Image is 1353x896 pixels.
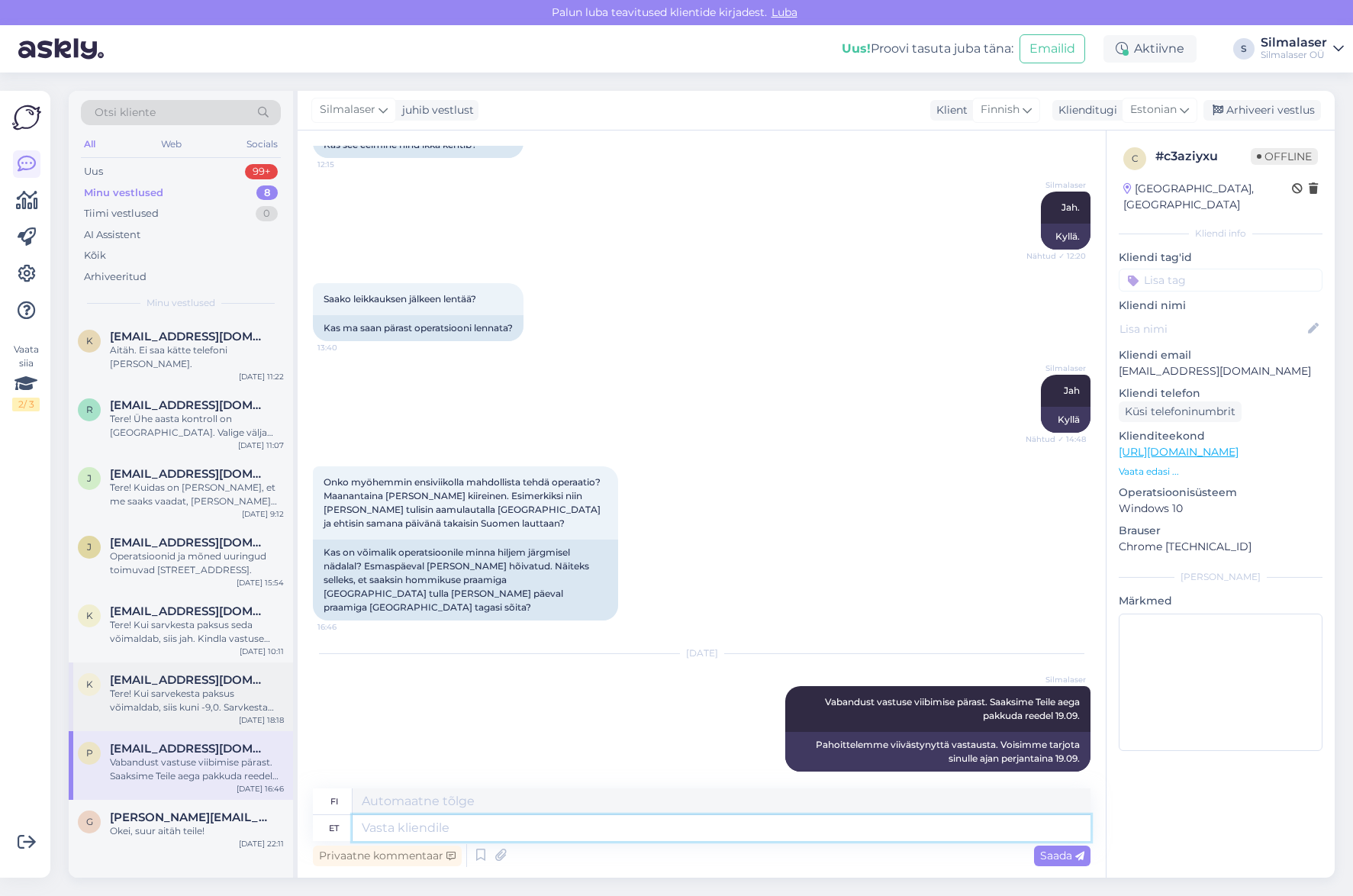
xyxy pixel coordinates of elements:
[237,783,284,794] div: [DATE] 16:46
[256,206,278,221] div: 0
[84,227,140,243] div: AI Assistent
[981,102,1020,118] span: Finnish
[317,621,375,633] span: 16:46
[256,185,278,201] div: 8
[84,206,159,221] div: Tiimi vestlused
[110,330,269,343] span: kaisa772@gmail.com
[1261,37,1327,49] div: Silmalaser
[1132,153,1139,164] span: c
[110,481,284,508] div: Tere! Kuidas on [PERSON_NAME], et me saaks vaadat, [PERSON_NAME] juures Te käinud [PERSON_NAME] v...
[1251,148,1318,165] span: Offline
[1040,849,1084,862] span: Saada
[110,604,269,618] span: k.trey@hotmail.com
[110,550,284,577] div: Operatsioonid ja mõned uuringud toimuvad [STREET_ADDRESS].
[1029,179,1086,191] span: Silmalaser
[110,536,269,550] span: jasmine.mahov@gmail.com
[86,678,93,690] span: k
[12,343,40,411] div: Vaata siia
[1119,501,1322,517] p: Windows 10
[110,811,269,824] span: gregor.trave@gmail.com
[1119,269,1322,292] input: Lisa tag
[1119,347,1322,363] p: Kliendi email
[84,269,147,285] div: Arhiveeritud
[110,742,269,756] span: pasi.stenvall@kolumbus.fi
[110,824,284,838] div: Okei, suur aitäh teile!
[1123,181,1292,213] div: [GEOGRAPHIC_DATA], [GEOGRAPHIC_DATA]
[1052,102,1117,118] div: Klienditugi
[110,673,269,687] span: kairiinmitt@hotmail.com
[1119,465,1322,479] p: Vaata edasi ...
[158,134,185,154] div: Web
[1119,385,1322,401] p: Kliendi telefon
[1026,250,1086,262] span: Nähtud ✓ 12:20
[1020,34,1085,63] button: Emailid
[1041,224,1090,250] div: Kyllä.
[238,440,284,451] div: [DATE] 11:07
[825,696,1082,721] span: Vabandust vastuse viibimise pärast. Saaksime Teile aega pakkuda reedel 19.09.
[86,335,93,346] span: k
[86,610,93,621] span: k
[930,102,968,118] div: Klient
[1026,433,1086,445] span: Nähtud ✓ 14:48
[81,134,98,154] div: All
[1261,37,1344,61] a: SilmalaserSilmalaser OÜ
[239,838,284,849] div: [DATE] 22:11
[84,248,106,263] div: Kõik
[313,646,1090,660] div: [DATE]
[12,398,40,411] div: 2 / 3
[1119,227,1322,240] div: Kliendi info
[1119,321,1305,337] input: Lisa nimi
[239,714,284,726] div: [DATE] 18:18
[767,5,802,19] span: Luba
[313,315,523,341] div: Kas ma saan pärast operatsiooni lennata?
[110,398,269,412] span: rikasimone14@gmail.com
[87,541,92,553] span: j
[84,185,163,201] div: Minu vestlused
[86,404,93,415] span: r
[1119,363,1322,379] p: [EMAIL_ADDRESS][DOMAIN_NAME]
[1203,100,1321,121] div: Arhiveeri vestlus
[242,508,284,520] div: [DATE] 9:12
[785,732,1090,772] div: Pahoittelemme viivästynyttä vastausta. Voisimme tarjota sinulle ajan perjantaina 19.09.
[110,343,284,371] div: Aitäh. Ei saa kätte telefoni [PERSON_NAME].
[1119,298,1322,314] p: Kliendi nimi
[95,105,156,121] span: Otsi kliente
[1029,363,1086,374] span: Silmalaser
[317,159,375,170] span: 12:15
[1119,485,1322,501] p: Operatsioonisüsteem
[87,472,92,484] span: j
[1130,102,1177,118] span: Estonian
[313,846,462,866] div: Privaatne kommentaar
[1119,593,1322,609] p: Märkmed
[1119,428,1322,444] p: Klienditeekond
[317,342,375,353] span: 13:40
[1155,147,1251,166] div: # c3aziyxu
[12,103,41,132] img: Askly Logo
[1061,201,1080,213] span: Jah.
[1119,445,1239,459] a: [URL][DOMAIN_NAME]
[1261,49,1327,61] div: Silmalaser OÜ
[320,102,375,118] span: Silmalaser
[110,618,284,646] div: Tere! Kui sarvkesta paksus seda võimaldab, siis jah. Kindla vastuse saame anda siis kui oleme tei...
[237,577,284,588] div: [DATE] 15:54
[324,476,603,529] span: Onko myöhemmin ensiviikolla mahdollista tehdä operaatio? Maanantaina [PERSON_NAME] kiireinen. Esi...
[396,102,474,118] div: juhib vestlust
[842,41,871,56] b: Uus!
[329,815,339,841] div: et
[1119,401,1242,422] div: Küsi telefoninumbrit
[240,646,284,657] div: [DATE] 10:11
[1119,523,1322,539] p: Brauser
[1233,38,1255,60] div: S
[147,296,215,310] span: Minu vestlused
[313,540,618,620] div: Kas on võimalik operatsioonile minna hiljem järgmisel nädalal? Esmaspäeval [PERSON_NAME] hõivatud...
[86,816,93,827] span: g
[330,788,338,814] div: fi
[1029,674,1086,685] span: Silmalaser
[243,134,281,154] div: Socials
[239,371,284,382] div: [DATE] 11:22
[1119,539,1322,555] p: Chrome [TECHNICAL_ID]
[1064,385,1080,396] span: Jah
[1119,570,1322,584] div: [PERSON_NAME]
[842,40,1013,58] div: Proovi tasuta juba täna:
[110,467,269,481] span: jomresa@gmail.com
